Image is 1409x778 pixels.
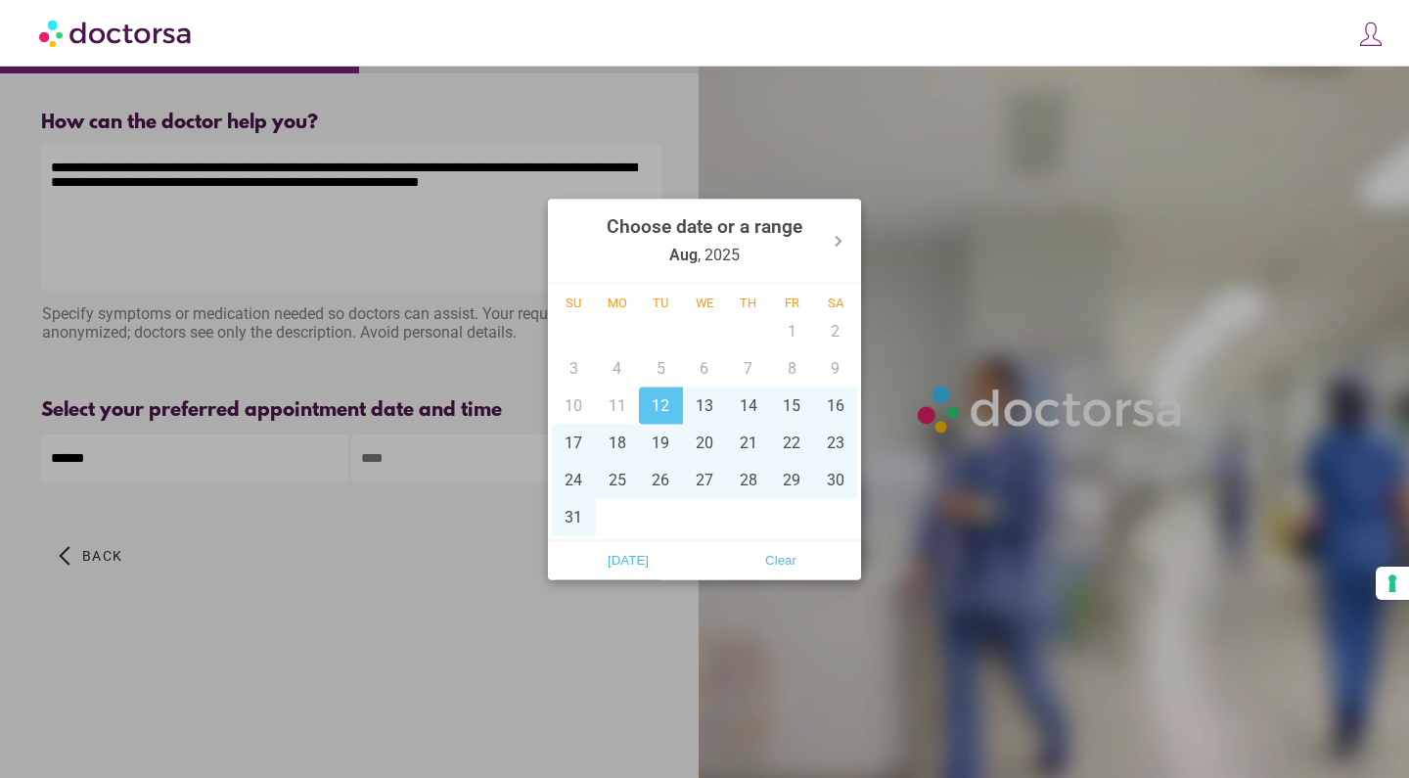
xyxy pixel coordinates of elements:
div: 24 [552,461,596,498]
div: 22 [770,424,814,461]
span: Clear [710,545,851,574]
div: 12 [639,387,683,424]
div: 18 [596,424,640,461]
div: 4 [596,349,640,387]
strong: Aug [669,245,698,263]
div: 19 [639,424,683,461]
div: Su [552,295,596,309]
span: [DATE] [558,545,699,574]
div: 2 [813,312,857,349]
div: Tu [639,295,683,309]
div: 28 [726,461,770,498]
div: Th [726,295,770,309]
div: , 2025 [607,203,802,278]
div: 8 [770,349,814,387]
div: 21 [726,424,770,461]
div: 10 [552,387,596,424]
button: Your consent preferences for tracking technologies [1376,567,1409,600]
div: Fr [770,295,814,309]
div: 9 [813,349,857,387]
div: 25 [596,461,640,498]
div: 13 [683,387,727,424]
img: icons8-customer-100.png [1357,21,1385,48]
div: 6 [683,349,727,387]
div: We [683,295,727,309]
div: 17 [552,424,596,461]
div: 16 [813,387,857,424]
div: 30 [813,461,857,498]
div: 31 [552,498,596,535]
div: 27 [683,461,727,498]
div: 29 [770,461,814,498]
div: 15 [770,387,814,424]
div: Sa [813,295,857,309]
div: 14 [726,387,770,424]
div: 11 [596,387,640,424]
button: Clear [704,544,857,575]
div: 26 [639,461,683,498]
strong: Choose date or a range [607,214,802,237]
button: [DATE] [552,544,704,575]
img: Doctorsa.com [39,11,194,55]
div: 1 [770,312,814,349]
div: 20 [683,424,727,461]
div: 5 [639,349,683,387]
div: Mo [596,295,640,309]
div: 7 [726,349,770,387]
div: 3 [552,349,596,387]
div: 23 [813,424,857,461]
